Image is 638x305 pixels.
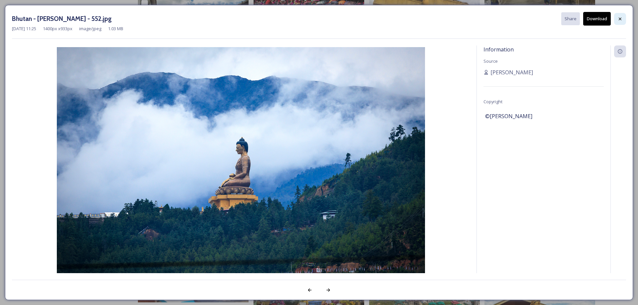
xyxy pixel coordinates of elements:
[108,26,123,32] span: 1.03 MB
[12,47,470,292] img: Bhutan%20-%20Moshe%20Shai%20-%20552.jpg
[561,12,580,25] button: Share
[490,68,533,76] span: [PERSON_NAME]
[483,58,498,64] span: Source
[483,46,514,53] span: Information
[43,26,72,32] span: 1400 px x 933 px
[483,99,502,105] span: Copyright
[79,26,101,32] span: image/jpeg
[485,112,532,120] span: ©[PERSON_NAME]
[12,14,112,24] h3: Bhutan - [PERSON_NAME] - 552.jpg
[12,26,36,32] span: [DATE] 11:25
[583,12,611,26] button: Download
